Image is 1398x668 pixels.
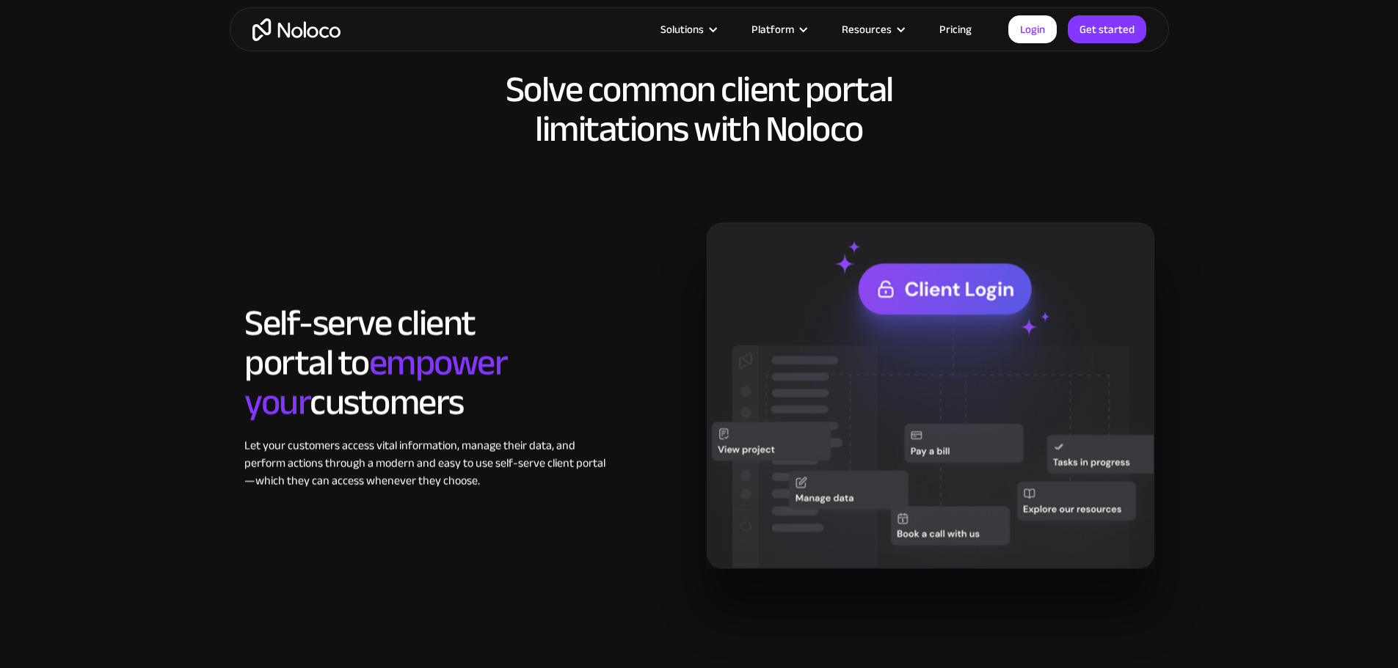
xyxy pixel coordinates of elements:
[244,328,507,436] span: empower your
[1068,15,1146,43] a: Get started
[842,20,892,39] div: Resources
[921,20,990,39] a: Pricing
[1008,15,1057,43] a: Login
[244,70,1154,149] h2: Solve common client portal limitations with Noloco
[252,18,341,41] a: home
[823,20,921,39] div: Resources
[244,436,615,489] div: Let your customers access vital information, manage their data, and perform actions through a mod...
[733,20,823,39] div: Platform
[660,20,704,39] div: Solutions
[642,20,733,39] div: Solutions
[244,303,615,422] h2: Self-serve client portal to customers
[751,20,794,39] div: Platform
